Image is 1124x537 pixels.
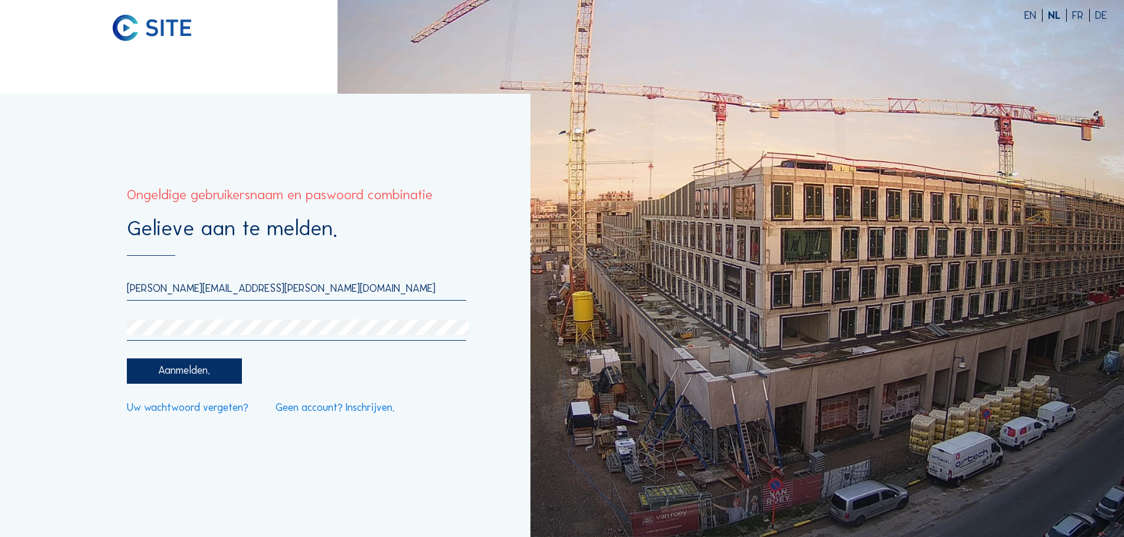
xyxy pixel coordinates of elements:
div: DE [1095,11,1107,21]
img: C-SITE logo [113,15,191,41]
div: Gelieve aan te melden. [127,218,466,256]
a: Geen account? Inschrijven. [276,403,395,413]
div: Ongeldige gebruikersnaam en paswoord combinatie [127,188,432,202]
div: EN [1024,11,1043,21]
a: Uw wachtwoord vergeten? [127,403,248,413]
div: Aanmelden. [127,358,241,384]
input: E-mail [127,282,466,295]
div: FR [1072,11,1090,21]
div: NL [1048,11,1067,21]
